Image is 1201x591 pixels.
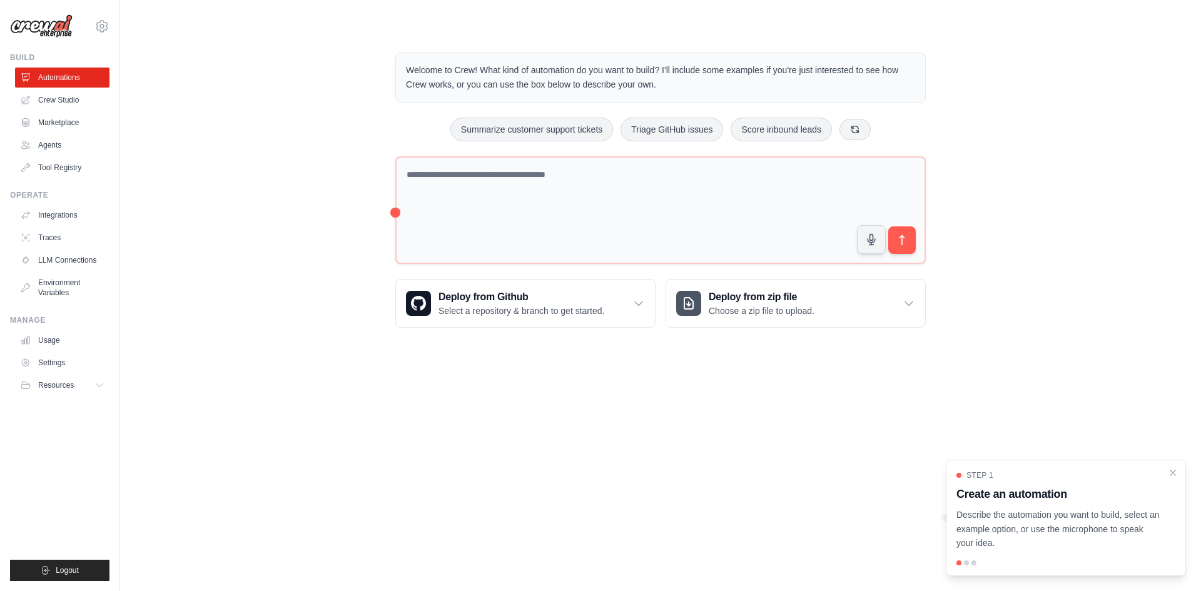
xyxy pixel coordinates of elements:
div: Manage [10,315,109,325]
a: Automations [15,68,109,88]
span: Step 1 [966,470,993,480]
span: Resources [38,380,74,390]
a: Marketplace [15,113,109,133]
p: Describe the automation you want to build, select an example option, or use the microphone to spe... [956,508,1160,550]
h3: Create an automation [956,485,1160,503]
p: Select a repository & branch to get started. [438,305,604,317]
div: Build [10,53,109,63]
a: Traces [15,228,109,248]
button: Logout [10,560,109,581]
span: Logout [56,565,79,575]
button: Resources [15,375,109,395]
a: Settings [15,353,109,373]
p: Choose a zip file to upload. [709,305,814,317]
a: Usage [15,330,109,350]
button: Score inbound leads [731,118,832,141]
a: Environment Variables [15,273,109,303]
a: Tool Registry [15,158,109,178]
h3: Deploy from Github [438,290,604,305]
img: Logo [10,14,73,38]
a: Agents [15,135,109,155]
button: Summarize customer support tickets [450,118,613,141]
a: LLM Connections [15,250,109,270]
p: Welcome to Crew! What kind of automation do you want to build? I'll include some examples if you'... [406,63,915,92]
a: Crew Studio [15,90,109,110]
h3: Deploy from zip file [709,290,814,305]
button: Close walkthrough [1168,468,1178,478]
a: Integrations [15,205,109,225]
div: Operate [10,190,109,200]
button: Triage GitHub issues [621,118,723,141]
